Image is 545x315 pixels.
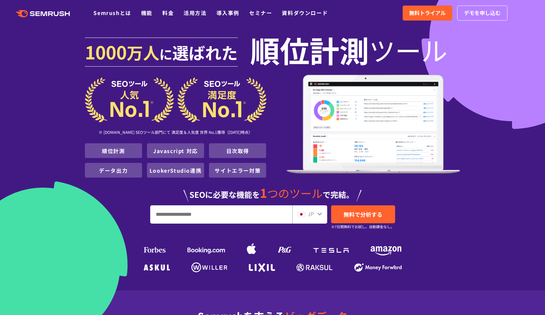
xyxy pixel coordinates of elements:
span: で完結。 [323,189,354,200]
a: サイトエラー対策 [215,166,261,174]
a: 順位計測 [102,147,125,155]
span: 万人 [127,40,159,64]
div: SEOに必要な機能を [85,180,460,202]
span: ツール [369,37,447,63]
a: データ出力 [99,166,128,174]
span: 順位計測 [250,37,369,63]
a: LookerStudio連携 [150,166,201,174]
span: に [159,44,172,63]
span: 無料トライアル [409,9,446,17]
a: Javascript 対応 [153,147,198,155]
a: Semrushとは [93,9,131,17]
a: デモを申し込む [457,6,507,21]
div: ※ [DOMAIN_NAME] SEOツール部門にて 満足度＆人気度 世界 No.1獲得（[DATE]時点） [85,122,266,143]
a: 料金 [162,9,174,17]
span: 選ばれた [172,40,238,64]
a: 日次取得 [226,147,249,155]
span: デモを申し込む [464,9,501,17]
a: 無料トライアル [403,6,452,21]
a: 資料ダウンロード [282,9,328,17]
span: 無料で分析する [344,210,382,218]
span: つのツール [267,185,323,201]
span: JP [308,210,314,218]
small: ※7日間無料でお試し。自動課金なし。 [331,224,394,230]
input: URL、キーワードを入力してください [151,206,292,223]
a: 導入事例 [216,9,239,17]
span: 1 [260,184,267,201]
a: セミナー [249,9,272,17]
a: 無料で分析する [331,205,395,223]
a: 機能 [141,9,152,17]
span: 1000 [85,39,127,65]
a: 活用方法 [184,9,206,17]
